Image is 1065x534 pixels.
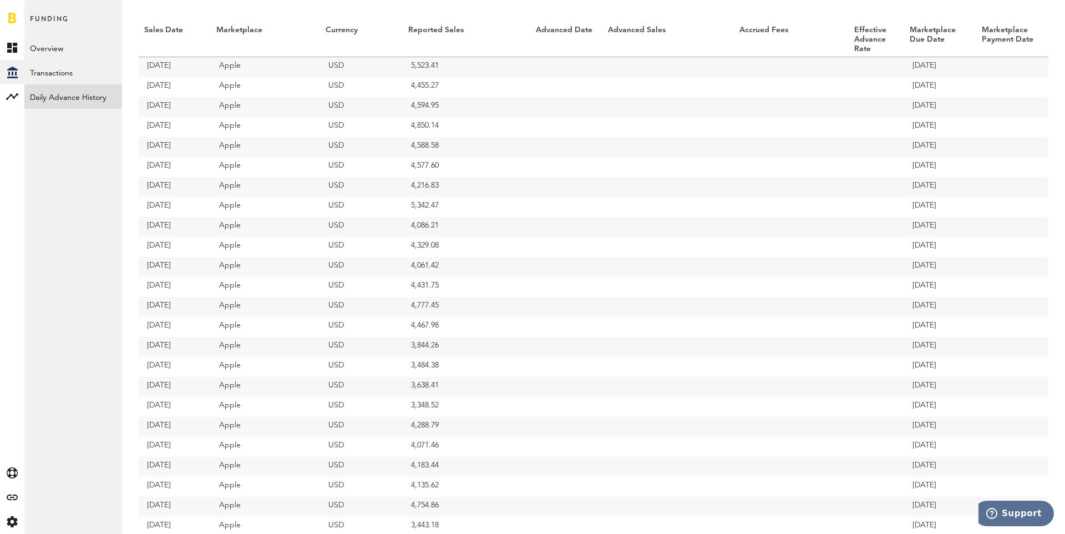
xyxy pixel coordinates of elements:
[139,57,211,77] td: [DATE]
[211,197,320,217] td: Apple
[320,317,403,337] td: USD
[976,23,1048,57] th: Marketplace Payment Date
[904,437,976,457] td: [DATE]
[403,117,530,137] td: 4,850.14
[403,497,530,517] td: 4,754.86
[904,357,976,377] td: [DATE]
[139,117,211,137] td: [DATE]
[403,157,530,177] td: 4,577.60
[211,237,320,257] td: Apple
[904,117,976,137] td: [DATE]
[139,477,211,497] td: [DATE]
[139,177,211,197] td: [DATE]
[904,297,976,317] td: [DATE]
[211,177,320,197] td: Apple
[24,36,122,60] a: Overview
[320,397,403,417] td: USD
[320,357,403,377] td: USD
[320,437,403,457] td: USD
[211,137,320,157] td: Apple
[320,277,403,297] td: USD
[403,377,530,397] td: 3,638.41
[904,217,976,237] td: [DATE]
[403,97,530,117] td: 4,594.95
[320,137,403,157] td: USD
[211,57,320,77] td: Apple
[211,377,320,397] td: Apple
[211,357,320,377] td: Apple
[904,277,976,297] td: [DATE]
[904,337,976,357] td: [DATE]
[904,377,976,397] td: [DATE]
[139,237,211,257] td: [DATE]
[320,297,403,317] td: USD
[211,337,320,357] td: Apple
[139,457,211,477] td: [DATE]
[320,217,403,237] td: USD
[904,177,976,197] td: [DATE]
[139,217,211,237] td: [DATE]
[211,97,320,117] td: Apple
[30,12,69,36] span: Funding
[320,197,403,217] td: USD
[403,477,530,497] td: 4,135.62
[320,417,403,437] td: USD
[403,137,530,157] td: 4,588.58
[904,317,976,337] td: [DATE]
[320,377,403,397] td: USD
[904,477,976,497] td: [DATE]
[403,257,530,277] td: 4,061.42
[904,417,976,437] td: [DATE]
[904,237,976,257] td: [DATE]
[403,357,530,377] td: 3,484.38
[139,397,211,417] td: [DATE]
[211,23,320,57] th: Marketplace
[403,437,530,457] td: 4,071.46
[602,23,734,57] th: Advanced Sales
[139,77,211,97] td: [DATE]
[403,397,530,417] td: 3,348.52
[403,237,530,257] td: 4,329.08
[139,197,211,217] td: [DATE]
[211,277,320,297] td: Apple
[849,23,904,57] th: Effective Advance Rate
[904,397,976,417] td: [DATE]
[211,497,320,517] td: Apple
[320,57,403,77] td: USD
[904,97,976,117] td: [DATE]
[904,457,976,477] td: [DATE]
[211,117,320,137] td: Apple
[403,277,530,297] td: 4,431.75
[320,157,403,177] td: USD
[904,23,976,57] th: Marketplace Due Date
[139,23,211,57] th: Sales Date
[320,117,403,137] td: USD
[904,137,976,157] td: [DATE]
[403,217,530,237] td: 4,086.21
[403,417,530,437] td: 4,288.79
[904,77,976,97] td: [DATE]
[211,157,320,177] td: Apple
[211,257,320,277] td: Apple
[320,497,403,517] td: USD
[139,157,211,177] td: [DATE]
[139,497,211,517] td: [DATE]
[211,417,320,437] td: Apple
[320,477,403,497] td: USD
[139,417,211,437] td: [DATE]
[139,377,211,397] td: [DATE]
[24,60,122,84] a: Transactions
[24,84,122,109] a: Daily Advance History
[139,137,211,157] td: [DATE]
[211,317,320,337] td: Apple
[139,357,211,377] td: [DATE]
[320,237,403,257] td: USD
[734,23,849,57] th: Accrued Fees
[320,97,403,117] td: USD
[320,457,403,477] td: USD
[904,197,976,217] td: [DATE]
[403,297,530,317] td: 4,777.45
[211,397,320,417] td: Apple
[211,477,320,497] td: Apple
[139,437,211,457] td: [DATE]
